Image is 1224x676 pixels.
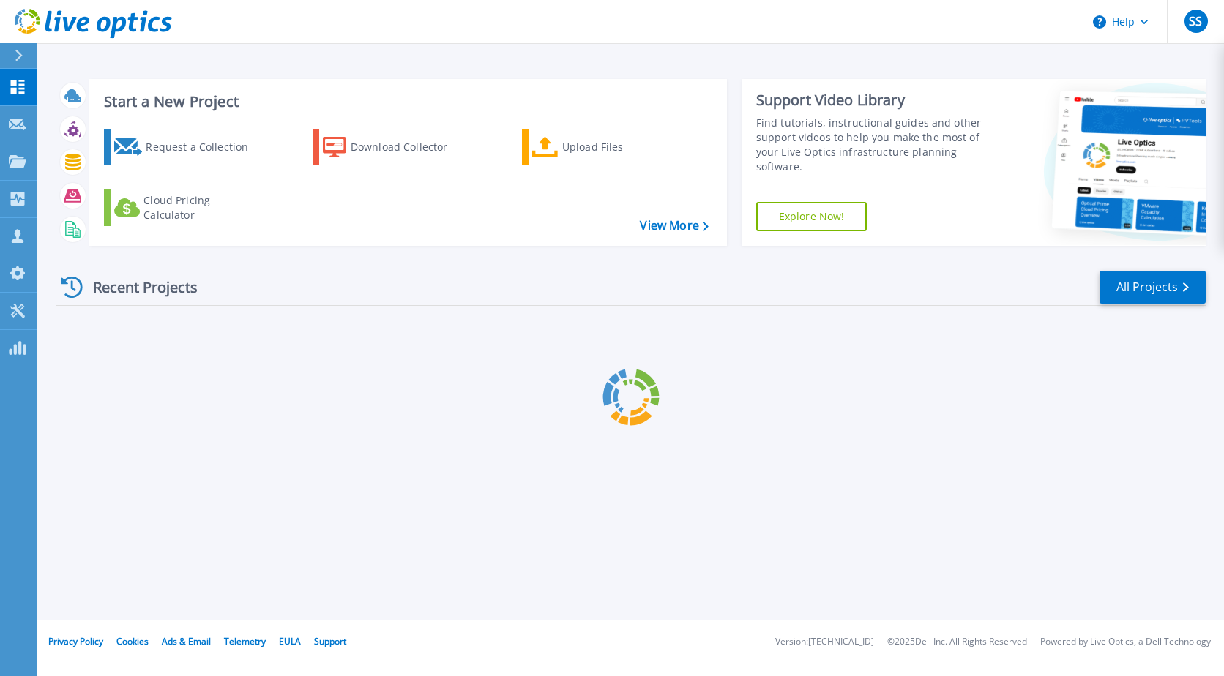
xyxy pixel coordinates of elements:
a: Cookies [116,635,149,647]
div: Find tutorials, instructional guides and other support videos to help you make the most of your L... [756,116,991,174]
a: EULA [279,635,301,647]
a: Download Collector [313,129,476,165]
li: Powered by Live Optics, a Dell Technology [1040,637,1211,647]
div: Cloud Pricing Calculator [143,193,261,222]
a: All Projects [1100,271,1206,304]
div: Support Video Library [756,91,991,110]
li: Version: [TECHNICAL_ID] [775,637,874,647]
div: Recent Projects [56,269,217,305]
span: SS [1189,15,1202,27]
div: Request a Collection [146,132,263,162]
a: Support [314,635,346,647]
a: Upload Files [522,129,685,165]
a: Ads & Email [162,635,211,647]
h3: Start a New Project [104,94,708,110]
li: © 2025 Dell Inc. All Rights Reserved [887,637,1027,647]
a: View More [640,219,708,233]
a: Privacy Policy [48,635,103,647]
a: Telemetry [224,635,266,647]
div: Upload Files [562,132,679,162]
a: Cloud Pricing Calculator [104,189,267,226]
div: Download Collector [351,132,468,162]
a: Request a Collection [104,129,267,165]
a: Explore Now! [756,202,867,231]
